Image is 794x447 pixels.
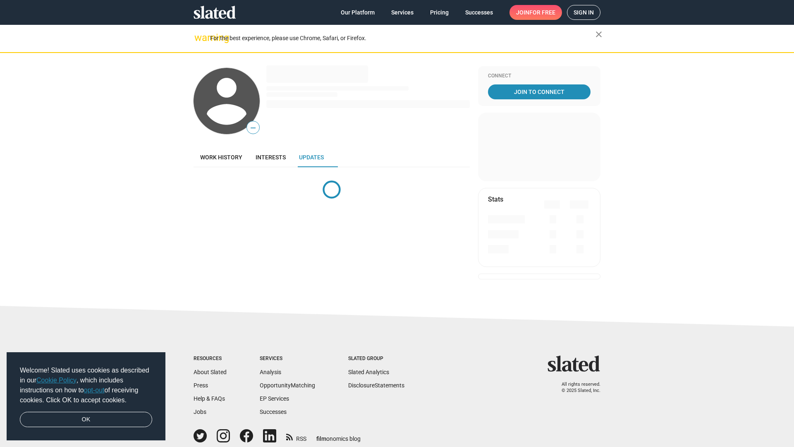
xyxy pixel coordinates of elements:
a: EP Services [260,395,289,402]
a: opt-out [84,387,105,394]
a: OpportunityMatching [260,382,315,389]
a: Cookie Policy [36,377,77,384]
span: film [316,435,326,442]
p: All rights reserved. © 2025 Slated, Inc. [553,382,600,394]
span: for free [529,5,555,20]
div: Slated Group [348,356,404,362]
a: filmonomics blog [316,428,361,443]
span: Services [391,5,414,20]
span: — [247,123,259,133]
a: Analysis [260,369,281,375]
a: Successes [260,409,287,415]
span: Join [516,5,555,20]
span: Work history [200,154,242,161]
span: Updates [299,154,324,161]
a: Pricing [423,5,455,20]
a: Press [194,382,208,389]
a: dismiss cookie message [20,412,152,428]
span: Sign in [574,5,594,19]
a: DisclosureStatements [348,382,404,389]
a: About Slated [194,369,227,375]
a: Jobs [194,409,206,415]
div: Connect [488,73,591,79]
a: Join To Connect [488,84,591,99]
span: Our Platform [341,5,375,20]
div: cookieconsent [7,352,165,441]
span: Pricing [430,5,449,20]
mat-icon: close [594,29,604,39]
mat-card-title: Stats [488,195,503,204]
div: For the best experience, please use Chrome, Safari, or Firefox. [210,33,595,44]
a: Joinfor free [509,5,562,20]
a: Interests [249,147,292,167]
a: Successes [459,5,500,20]
span: Interests [256,154,286,161]
a: Slated Analytics [348,369,389,375]
a: Help & FAQs [194,395,225,402]
a: Updates [292,147,330,167]
span: Join To Connect [490,84,589,99]
span: Successes [465,5,493,20]
a: Our Platform [334,5,381,20]
a: RSS [286,430,306,443]
span: Welcome! Slated uses cookies as described in our , which includes instructions on how to of recei... [20,365,152,405]
a: Sign in [567,5,600,20]
div: Services [260,356,315,362]
mat-icon: warning [194,33,204,43]
a: Work history [194,147,249,167]
a: Services [385,5,420,20]
div: Resources [194,356,227,362]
